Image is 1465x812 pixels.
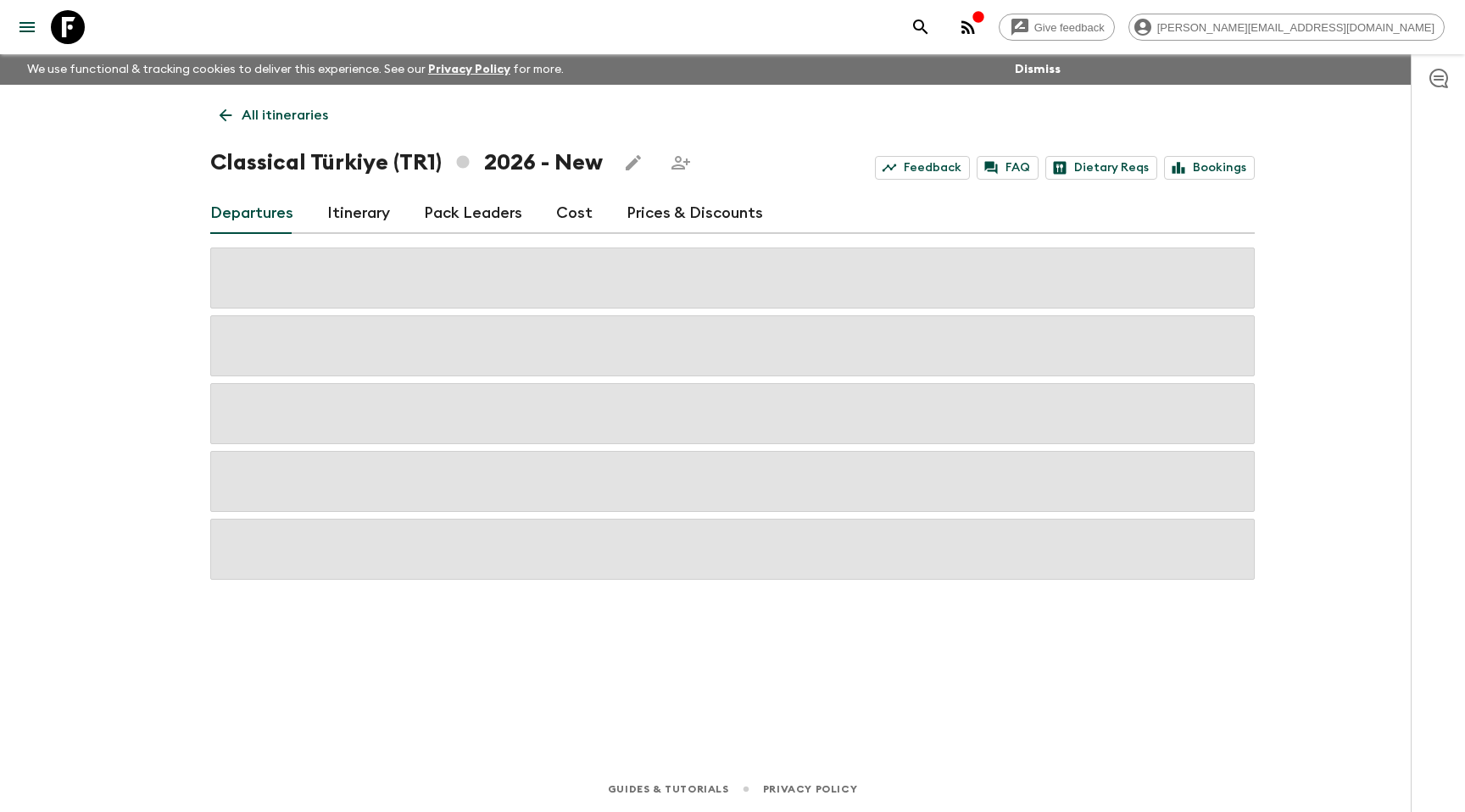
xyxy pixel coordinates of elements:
[664,146,698,180] span: Share this itinerary
[20,54,571,85] p: We use functional & tracking cookies to deliver this experience. See our for more.
[1128,14,1445,41] div: [PERSON_NAME][EMAIL_ADDRESS][DOMAIN_NAME]
[428,64,510,75] a: Privacy Policy
[1025,21,1114,34] span: Give feedback
[1045,156,1157,180] a: Dietary Reqs
[242,105,328,125] p: All itineraries
[608,780,729,798] a: Guides & Tutorials
[977,156,1039,180] a: FAQ
[556,193,593,234] a: Cost
[616,146,650,180] button: Edit this itinerary
[10,10,44,44] button: menu
[1148,21,1444,34] span: [PERSON_NAME][EMAIL_ADDRESS][DOMAIN_NAME]
[1011,58,1065,81] button: Dismiss
[1164,156,1255,180] a: Bookings
[763,780,857,798] a: Privacy Policy
[875,156,970,180] a: Feedback
[210,146,603,180] h1: Classical Türkiye (TR1) 2026 - New
[210,193,293,234] a: Departures
[424,193,522,234] a: Pack Leaders
[627,193,763,234] a: Prices & Discounts
[904,10,938,44] button: search adventures
[210,98,337,132] a: All itineraries
[327,193,390,234] a: Itinerary
[999,14,1115,41] a: Give feedback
